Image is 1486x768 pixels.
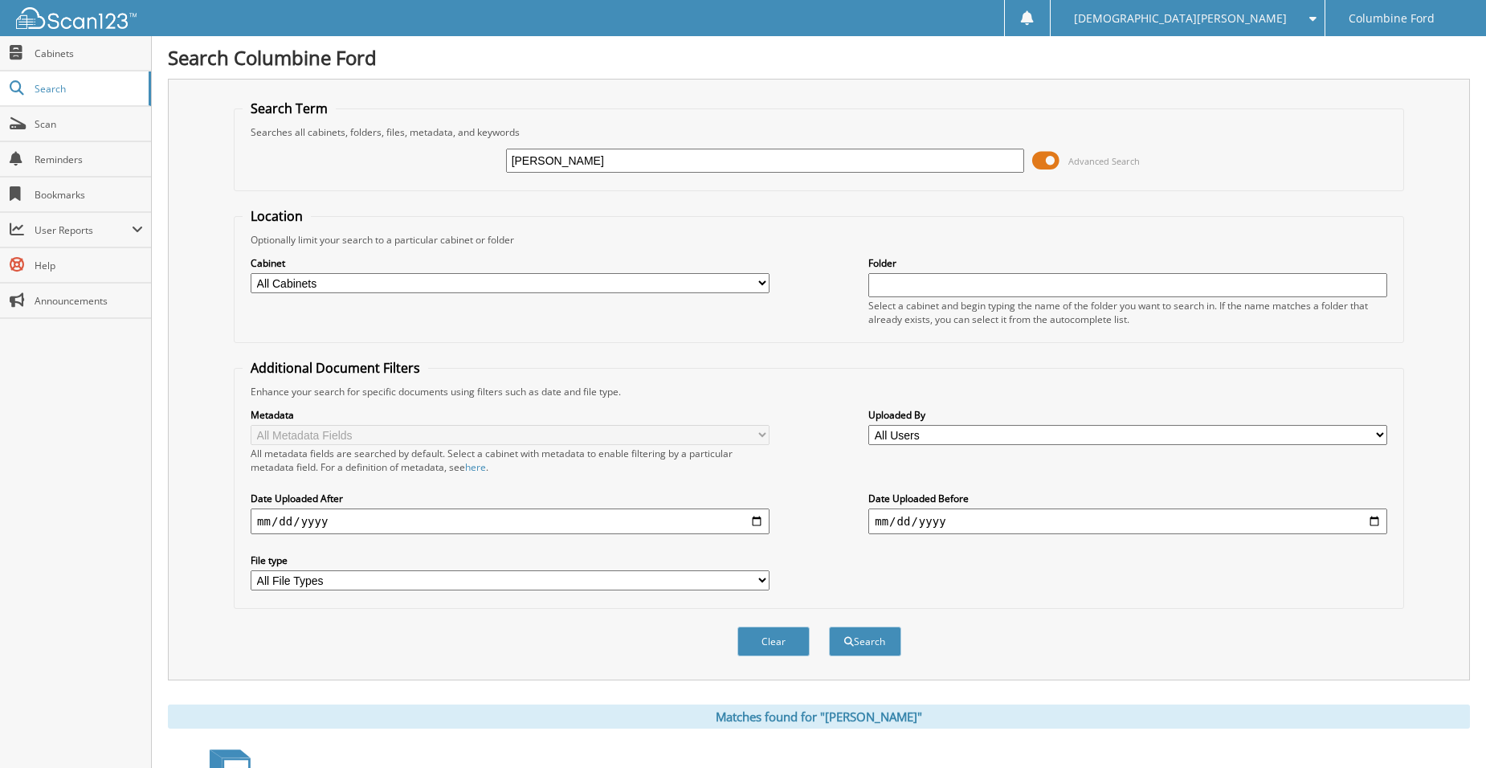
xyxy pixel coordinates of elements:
span: Announcements [35,294,143,308]
div: Enhance your search for specific documents using filters such as date and file type. [243,385,1395,398]
div: Optionally limit your search to a particular cabinet or folder [243,233,1395,247]
div: Matches found for "[PERSON_NAME]" [168,705,1470,729]
h1: Search Columbine Ford [168,44,1470,71]
label: Date Uploaded After [251,492,770,505]
legend: Location [243,207,311,225]
span: Reminders [35,153,143,166]
label: Metadata [251,408,770,422]
span: Cabinets [35,47,143,60]
span: Search [35,82,141,96]
img: scan123-logo-white.svg [16,7,137,29]
div: Select a cabinet and begin typing the name of the folder you want to search in. If the name match... [868,299,1387,326]
legend: Additional Document Filters [243,359,428,377]
legend: Search Term [243,100,336,117]
input: start [251,509,770,534]
span: Scan [35,117,143,131]
a: here [465,460,486,474]
button: Clear [737,627,810,656]
label: Uploaded By [868,408,1387,422]
span: Advanced Search [1068,155,1140,167]
label: Cabinet [251,256,770,270]
span: Bookmarks [35,188,143,202]
span: [DEMOGRAPHIC_DATA][PERSON_NAME] [1074,14,1287,23]
button: Search [829,627,901,656]
label: Date Uploaded Before [868,492,1387,505]
label: Folder [868,256,1387,270]
span: Columbine Ford [1349,14,1435,23]
span: User Reports [35,223,132,237]
span: Help [35,259,143,272]
input: end [868,509,1387,534]
div: Searches all cabinets, folders, files, metadata, and keywords [243,125,1395,139]
div: All metadata fields are searched by default. Select a cabinet with metadata to enable filtering b... [251,447,770,474]
label: File type [251,554,770,567]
